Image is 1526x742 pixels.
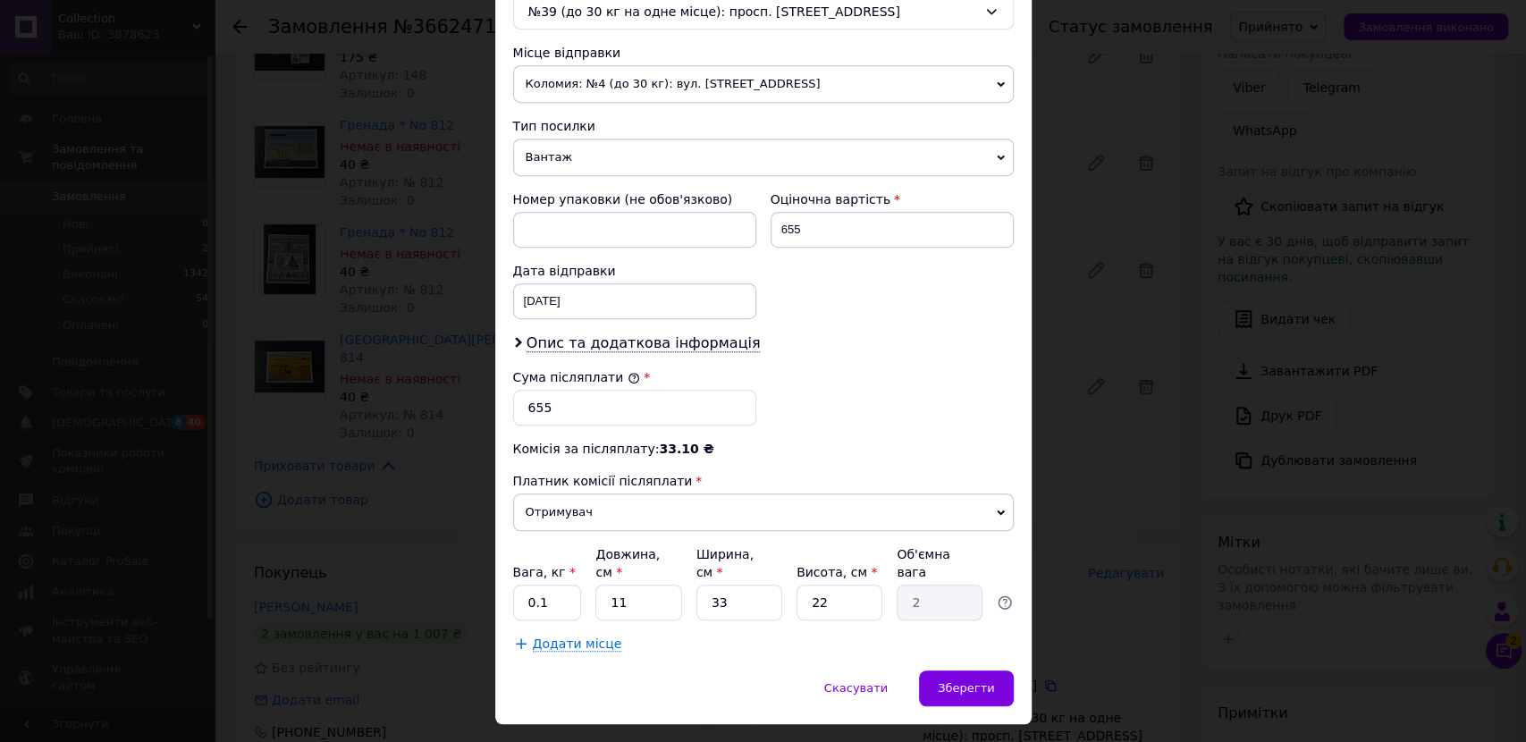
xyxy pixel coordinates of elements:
span: Додати місце [533,637,622,652]
span: Тип посилки [513,119,595,133]
span: Скасувати [824,681,888,695]
label: Вага, кг [513,565,576,579]
span: Отримувач [513,493,1014,531]
label: Довжина, см [595,547,660,579]
div: Об'ємна вага [897,545,982,581]
label: Ширина, см [696,547,754,579]
div: Оціночна вартість [771,190,1014,208]
label: Висота, см [797,565,877,579]
span: Місце відправки [513,46,621,60]
div: Номер упаковки (не обов'язково) [513,190,756,208]
span: Вантаж [513,139,1014,176]
label: Сума післяплати [513,370,640,384]
div: Комісія за післяплату: [513,440,1014,458]
div: Дата відправки [513,262,756,280]
span: 33.10 ₴ [659,442,713,456]
span: Платник комісії післяплати [513,474,693,488]
span: Зберегти [938,681,994,695]
span: Опис та додаткова інформація [527,334,761,352]
span: Коломия: №4 (до 30 кг): вул. [STREET_ADDRESS] [513,65,1014,103]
